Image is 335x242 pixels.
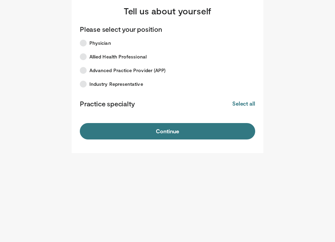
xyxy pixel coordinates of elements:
[80,25,162,33] p: Please select your position
[80,5,255,16] h3: Tell us about yourself
[89,81,143,88] span: Industry Representative
[80,123,255,139] button: Continue
[89,67,165,74] span: Advanced Practice Provider (APP)
[232,100,255,107] button: Select all
[80,99,135,108] p: Practice specialty
[89,53,147,60] span: Allied Health Professional
[89,40,111,46] span: Physician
